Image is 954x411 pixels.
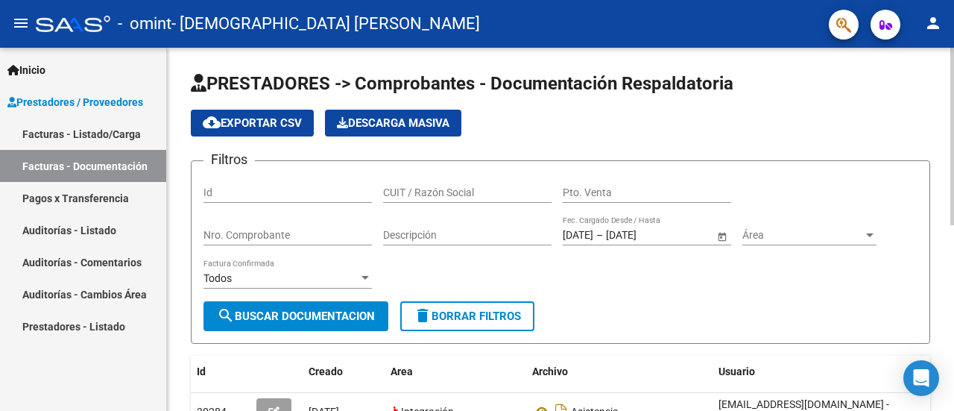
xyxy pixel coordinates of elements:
[903,360,939,396] div: Open Intercom Messenger
[414,310,521,323] span: Borrar Filtros
[713,356,936,388] datatable-header-cell: Usuario
[718,365,755,377] span: Usuario
[532,365,568,377] span: Archivo
[118,7,171,40] span: - omint
[12,14,30,32] mat-icon: menu
[309,365,343,377] span: Creado
[606,229,679,242] input: Fecha fin
[171,7,480,40] span: - [DEMOGRAPHIC_DATA] [PERSON_NAME]
[7,62,45,78] span: Inicio
[191,73,733,94] span: PRESTADORES -> Comprobantes - Documentación Respaldatoria
[325,110,461,137] button: Descarga Masiva
[191,110,314,137] button: Exportar CSV
[526,356,713,388] datatable-header-cell: Archivo
[924,14,942,32] mat-icon: person
[203,116,302,130] span: Exportar CSV
[325,110,461,137] app-download-masive: Descarga masiva de comprobantes (adjuntos)
[217,307,235,324] mat-icon: search
[7,94,143,110] span: Prestadores / Proveedores
[337,116,449,130] span: Descarga Masiva
[203,301,388,331] button: Buscar Documentacion
[563,229,593,242] input: Fecha inicio
[414,307,432,324] mat-icon: delete
[596,229,603,242] span: –
[391,365,413,377] span: Area
[714,228,730,244] button: Open calendar
[217,310,375,323] span: Buscar Documentacion
[203,272,232,284] span: Todos
[400,301,534,331] button: Borrar Filtros
[303,356,385,388] datatable-header-cell: Creado
[203,113,221,131] mat-icon: cloud_download
[203,149,255,170] h3: Filtros
[191,356,250,388] datatable-header-cell: Id
[197,365,206,377] span: Id
[742,229,863,242] span: Área
[385,356,526,388] datatable-header-cell: Area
